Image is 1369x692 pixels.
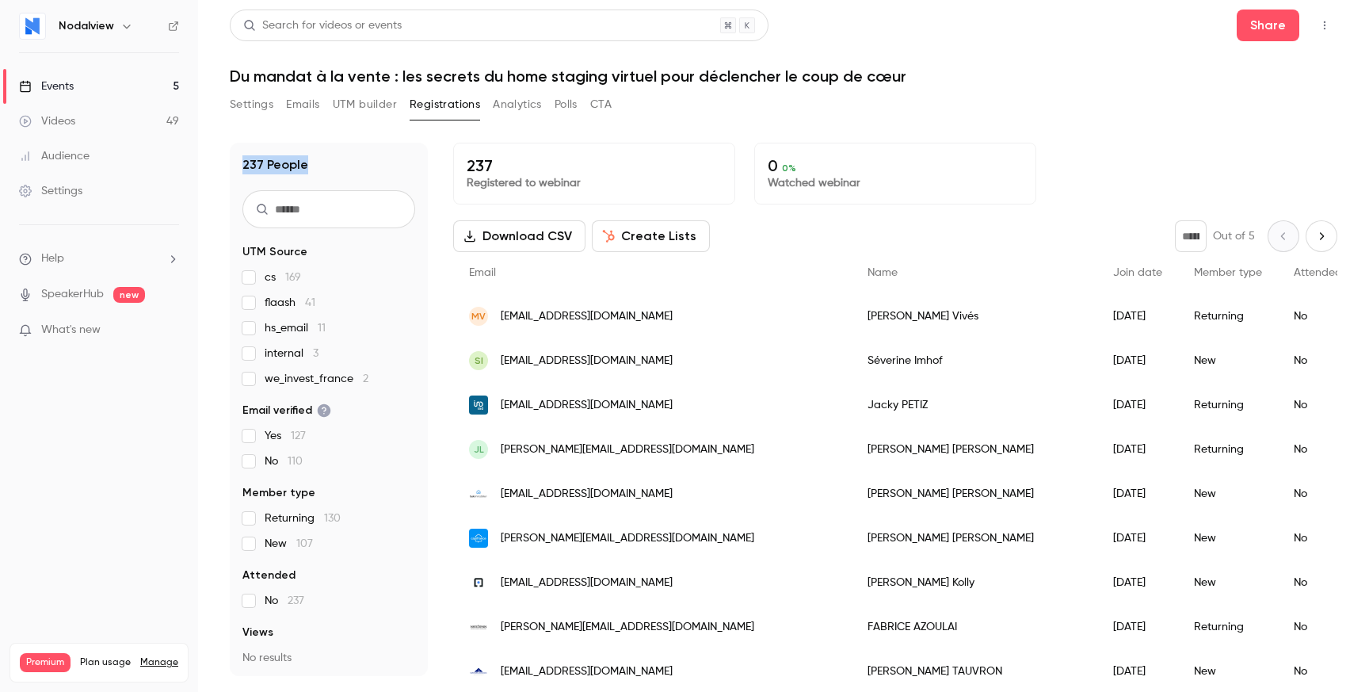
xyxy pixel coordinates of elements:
div: [DATE] [1097,338,1178,383]
span: Join date [1113,267,1162,278]
span: Yes [265,428,306,444]
div: No [1278,605,1358,649]
div: Returning [1178,383,1278,427]
span: New [265,536,313,552]
img: iadfrance.fr [469,396,488,415]
button: Create Lists [592,220,710,252]
div: No [1278,560,1358,605]
button: UTM builder [333,92,397,117]
button: Share [1237,10,1299,41]
div: No [1278,383,1358,427]
span: hs_email [265,320,326,336]
span: Premium [20,653,71,672]
div: Videos [19,113,75,129]
span: What's new [41,322,101,338]
span: we_invest_france [265,371,368,387]
div: [DATE] [1097,294,1178,338]
div: [DATE] [1097,383,1178,427]
span: Returning [265,510,341,526]
span: Attended [242,568,296,583]
span: 127 [291,430,306,442]
h1: 237 People [242,155,308,174]
button: CTA [590,92,612,117]
span: Email verified [242,403,331,419]
div: [DATE] [1097,605,1178,649]
div: [PERSON_NAME] Vivés [852,294,1097,338]
span: 107 [296,538,313,549]
img: rfsa.ch [469,573,488,592]
button: Settings [230,92,273,117]
img: bskimmobilier.com [469,484,488,503]
span: Views [242,625,273,640]
span: [PERSON_NAME][EMAIL_ADDRESS][DOMAIN_NAME] [501,530,754,547]
div: Events [19,78,74,94]
div: [DATE] [1097,516,1178,560]
span: [PERSON_NAME][EMAIL_ADDRESS][DOMAIN_NAME] [501,619,754,636]
div: Returning [1178,605,1278,649]
div: New [1178,338,1278,383]
span: UTM Source [242,244,307,260]
button: Emails [286,92,319,117]
span: 0 % [782,162,796,174]
div: FABRICE AZOULAI [852,605,1097,649]
span: Member type [1194,267,1262,278]
span: SI [475,354,483,368]
span: 237 [288,595,304,606]
div: Returning [1178,427,1278,472]
span: 110 [288,456,303,467]
div: Audience [19,148,90,164]
p: 237 [467,156,722,175]
div: No [1278,516,1358,560]
div: [PERSON_NAME] [PERSON_NAME] [852,516,1097,560]
p: 0 [768,156,1023,175]
div: Settings [19,183,82,199]
div: [DATE] [1097,472,1178,516]
button: Registrations [410,92,480,117]
button: Download CSV [453,220,585,252]
span: 169 [285,272,301,283]
a: Manage [140,656,178,669]
button: Next page [1306,220,1337,252]
button: Analytics [493,92,542,117]
div: Returning [1178,294,1278,338]
div: New [1178,560,1278,605]
span: [EMAIL_ADDRESS][DOMAIN_NAME] [501,353,673,369]
p: Registered to webinar [467,175,722,191]
span: [EMAIL_ADDRESS][DOMAIN_NAME] [501,486,673,503]
div: New [1178,516,1278,560]
h1: Du mandat à la vente : les secrets du home staging virtuel pour déclencher le coup de cœur [230,67,1337,86]
div: [DATE] [1097,427,1178,472]
span: [EMAIL_ADDRESS][DOMAIN_NAME] [501,663,673,680]
p: Out of 5 [1213,228,1255,244]
div: Jacky PETIZ [852,383,1097,427]
span: Help [41,250,64,267]
span: Email [469,267,496,278]
span: 41 [305,297,315,308]
img: comptoir-immo.ch [469,662,488,681]
span: Attended [1294,267,1342,278]
span: [EMAIL_ADDRESS][DOMAIN_NAME] [501,397,673,414]
div: Search for videos or events [243,17,402,34]
div: Séverine Imhof [852,338,1097,383]
span: JL [474,442,484,457]
img: capifrance.fr [469,529,488,548]
div: [PERSON_NAME] [PERSON_NAME] [852,427,1097,472]
span: [PERSON_NAME][EMAIL_ADDRESS][DOMAIN_NAME] [501,442,754,458]
div: [DATE] [1097,560,1178,605]
div: New [1178,472,1278,516]
p: No results [242,650,415,666]
div: [PERSON_NAME] [PERSON_NAME] [852,472,1097,516]
div: No [1278,427,1358,472]
a: SpeakerHub [41,286,104,303]
img: nestenn.com [469,617,488,637]
span: flaash [265,295,315,311]
span: 11 [318,323,326,334]
img: Nodalview [20,13,45,39]
span: MV [471,309,486,323]
span: 130 [324,513,341,524]
div: [PERSON_NAME] Kolly [852,560,1097,605]
div: No [1278,472,1358,516]
span: 3 [313,348,318,359]
span: new [113,287,145,303]
span: Plan usage [80,656,131,669]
